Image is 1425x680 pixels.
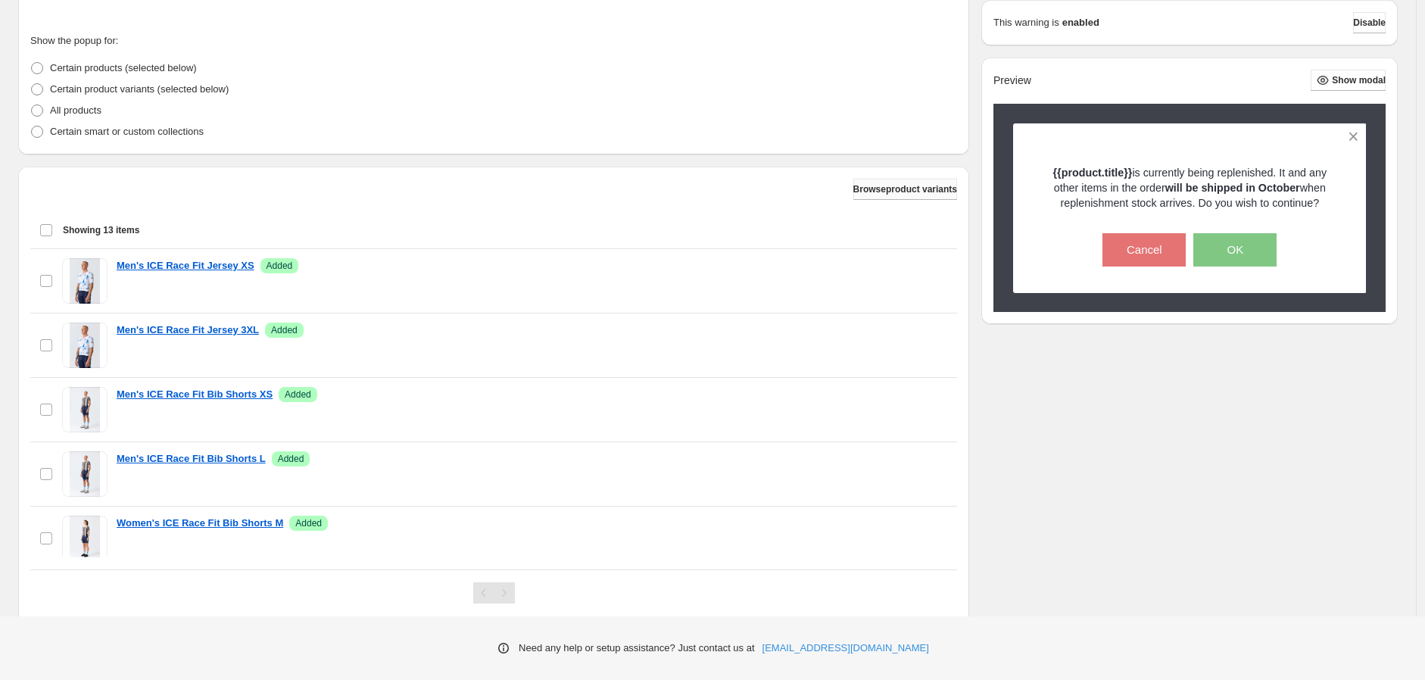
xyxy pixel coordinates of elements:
span: Added [285,388,311,401]
a: [EMAIL_ADDRESS][DOMAIN_NAME] [762,641,929,656]
span: Disable [1353,17,1386,29]
span: Show the popup for: [30,35,118,46]
button: Disable [1353,12,1386,33]
span: Show modal [1332,74,1386,86]
p: Certain smart or custom collections [50,124,204,139]
span: Added [271,324,298,336]
span: Added [267,260,293,272]
button: Show modal [1311,70,1386,91]
strong: will be shipped in October [1165,182,1300,194]
span: Added [278,453,304,465]
span: Showing 13 items [63,224,139,236]
button: Browseproduct variants [853,179,957,200]
p: All products [50,103,101,118]
h2: Preview [993,74,1031,87]
span: Browse product variants [853,183,957,195]
span: Added [295,517,322,529]
p: This warning is [993,15,1059,30]
a: Men's ICE Race Fit Bib Shorts L [117,451,266,466]
a: Men's ICE Race Fit Jersey XS [117,258,254,273]
button: Cancel [1102,233,1186,267]
button: OK [1193,233,1277,267]
strong: {{product.title}} [1053,167,1133,179]
span: Certain product variants (selected below) [50,83,229,95]
a: Men's ICE Race Fit Jersey 3XL [117,323,259,338]
p: is currently being replenished. It and any other items in the order when replenishment stock arri... [1040,165,1340,211]
a: Men's ICE Race Fit Bib Shorts XS [117,387,273,402]
a: Women's ICE Race Fit Bib Shorts M [117,516,283,531]
nav: Pagination [473,582,515,604]
span: Certain products (selected below) [50,62,197,73]
strong: enabled [1062,15,1099,30]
